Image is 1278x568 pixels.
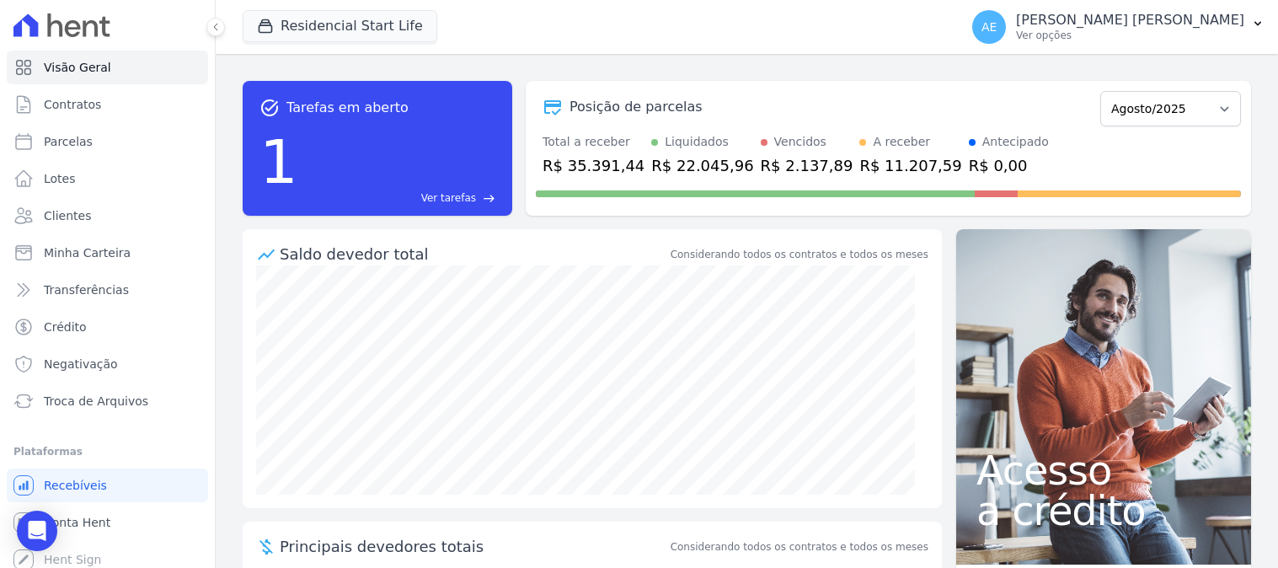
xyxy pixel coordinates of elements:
[44,207,91,224] span: Clientes
[671,247,928,262] div: Considerando todos os contratos e todos os meses
[305,190,495,206] a: Ver tarefas east
[982,133,1049,151] div: Antecipado
[7,347,208,381] a: Negativação
[44,244,131,261] span: Minha Carteira
[280,243,667,265] div: Saldo devedor total
[44,170,76,187] span: Lotes
[569,97,703,117] div: Posição de parcelas
[286,98,409,118] span: Tarefas em aberto
[243,10,437,42] button: Residencial Start Life
[421,190,476,206] span: Ver tarefas
[671,539,928,555] span: Considerando todos os contratos e todos os meses
[7,506,208,539] a: Conta Hent
[959,3,1278,51] button: AE [PERSON_NAME] [PERSON_NAME] Ver opções
[44,133,93,150] span: Parcelas
[17,511,57,551] div: Open Intercom Messenger
[543,133,644,151] div: Total a receber
[44,281,129,298] span: Transferências
[976,490,1231,531] span: a crédito
[651,154,753,177] div: R$ 22.045,96
[859,154,961,177] div: R$ 11.207,59
[7,273,208,307] a: Transferências
[7,125,208,158] a: Parcelas
[7,88,208,121] a: Contratos
[7,469,208,502] a: Recebíveis
[761,154,853,177] div: R$ 2.137,89
[976,450,1231,490] span: Acesso
[873,133,930,151] div: A receber
[483,192,495,205] span: east
[13,442,201,462] div: Plataformas
[7,384,208,418] a: Troca de Arquivos
[44,514,110,531] span: Conta Hent
[543,154,644,177] div: R$ 35.391,44
[7,162,208,196] a: Lotes
[981,21,997,33] span: AE
[280,535,667,558] span: Principais devedores totais
[774,133,826,151] div: Vencidos
[7,199,208,233] a: Clientes
[44,393,148,410] span: Troca de Arquivos
[7,310,208,344] a: Crédito
[44,59,111,76] span: Visão Geral
[44,477,107,494] span: Recebíveis
[259,98,280,118] span: task_alt
[7,236,208,270] a: Minha Carteira
[1016,12,1244,29] p: [PERSON_NAME] [PERSON_NAME]
[969,154,1049,177] div: R$ 0,00
[44,319,87,335] span: Crédito
[665,133,729,151] div: Liquidados
[259,118,298,206] div: 1
[44,96,101,113] span: Contratos
[1016,29,1244,42] p: Ver opções
[7,51,208,84] a: Visão Geral
[44,356,118,372] span: Negativação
